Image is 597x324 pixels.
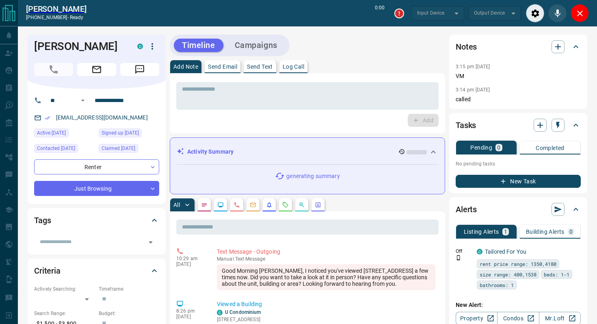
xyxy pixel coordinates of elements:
p: 3:14 pm [DATE] [456,87,490,93]
a: [EMAIL_ADDRESS][DOMAIN_NAME] [56,114,148,121]
h2: Tags [34,214,51,227]
div: condos.ca [217,310,223,315]
span: Message [120,63,159,76]
span: Signed up [DATE] [102,129,139,137]
a: U Condominium [225,309,261,315]
p: No pending tasks [456,158,581,170]
div: Audio Settings [526,4,544,22]
p: Building Alerts [526,229,565,235]
p: Viewed a Building [217,300,435,309]
p: Send Email [208,64,237,70]
div: Just Browsing [34,181,159,196]
button: Timeline [174,39,223,52]
p: [DATE] [176,261,205,267]
h2: Alerts [456,203,477,216]
div: Tue Aug 12 2025 [34,144,95,155]
h2: Criteria [34,264,61,277]
p: Activity Summary [187,148,234,156]
p: called [456,95,581,104]
span: bathrooms: 1 [480,281,514,289]
p: [PHONE_NUMBER] - [26,14,87,21]
span: Claimed [DATE] [102,144,135,152]
span: rent price range: 1350,4180 [480,260,556,268]
p: Off [456,248,472,255]
svg: Requests [282,202,289,208]
a: Tailored For You [485,248,526,255]
p: All [173,202,180,208]
div: Mute [548,4,567,22]
span: Contacted [DATE] [37,144,75,152]
p: Budget: [99,310,159,317]
p: 0:00 [375,4,385,22]
p: generating summary [286,172,340,180]
svg: Emails [250,202,256,208]
p: Search Range: [34,310,95,317]
p: Listing Alerts [464,229,499,235]
span: Active [DATE] [37,129,66,137]
p: Completed [536,145,565,151]
div: Good Morning [PERSON_NAME], I noticed you've viewed [STREET_ADDRESS] a few times now. Did you wan... [217,264,435,290]
div: Mon Aug 11 2025 [34,128,95,140]
p: 0 [569,229,573,235]
div: condos.ca [477,249,482,254]
button: New Task [456,175,581,188]
p: 8:26 pm [176,308,205,314]
div: Fri Jun 05 2020 [99,128,159,140]
p: 10:29 am [176,256,205,261]
p: Actively Searching: [34,285,95,293]
svg: Listing Alerts [266,202,273,208]
span: manual [217,256,234,262]
p: Text Message [217,256,435,262]
div: Mon Jun 08 2020 [99,144,159,155]
span: Call [34,63,73,76]
p: 0 [497,145,500,150]
button: Open [145,237,156,248]
p: Pending [470,145,492,150]
a: [PERSON_NAME] [26,4,87,14]
p: 1 [504,229,507,235]
svg: Calls [234,202,240,208]
p: Text Message - Outgoing [217,248,435,256]
div: Alerts [456,200,581,219]
div: Criteria [34,261,159,281]
button: Campaigns [227,39,286,52]
p: [DATE] [176,314,205,320]
div: Tasks [456,115,581,135]
span: Email [77,63,116,76]
svg: Lead Browsing Activity [217,202,224,208]
span: size range: 400,1538 [480,270,536,278]
div: Activity Summary [177,144,438,159]
svg: Notes [201,202,208,208]
p: Log Call [283,64,304,70]
div: condos.ca [137,43,143,49]
svg: Agent Actions [315,202,321,208]
button: Open [78,96,88,105]
p: Send Text [247,64,273,70]
p: Add Note [173,64,198,70]
div: Tags [34,211,159,230]
p: New Alert: [456,301,581,309]
p: 3:15 pm [DATE] [456,64,490,70]
svg: Email Verified [45,115,50,121]
div: Close [571,4,589,22]
span: beds: 1-1 [544,270,569,278]
p: [STREET_ADDRESS] [217,316,305,323]
h2: Notes [456,40,477,53]
h2: Tasks [456,119,476,132]
h1: [PERSON_NAME] [34,40,125,53]
svg: Push Notification Only [456,255,461,261]
svg: Opportunities [298,202,305,208]
span: ready [70,15,84,20]
div: Notes [456,37,581,57]
div: Renter [34,159,159,174]
p: VM [456,72,581,80]
p: Timeframe: [99,285,159,293]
